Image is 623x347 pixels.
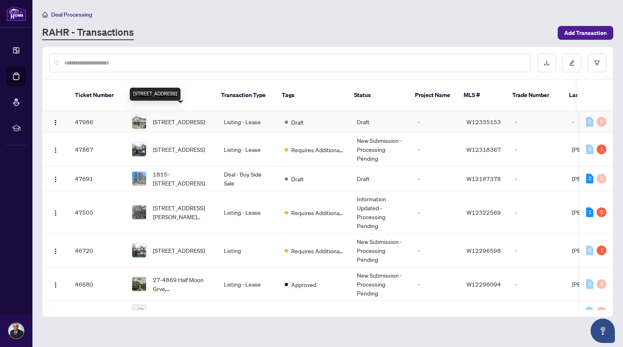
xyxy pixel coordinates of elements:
[291,280,316,289] span: Approved
[132,205,146,219] img: thumbnail-img
[586,279,593,289] div: 0
[597,174,606,183] div: 0
[49,206,62,219] button: Logo
[509,133,565,166] td: -
[411,133,460,166] td: -
[69,133,125,166] td: 47867
[69,166,125,191] td: 47691
[52,147,59,153] img: Logo
[597,279,606,289] div: 0
[153,246,205,255] span: [STREET_ADDRESS]
[125,80,215,111] th: Property Address
[466,308,501,315] span: W12296094
[49,244,62,257] button: Logo
[411,301,460,323] td: -
[563,54,581,72] button: edit
[544,60,550,66] span: download
[52,282,59,288] img: Logo
[466,247,501,254] span: W12296598
[350,267,411,301] td: New Submission - Processing Pending
[69,234,125,267] td: 46720
[52,248,59,254] img: Logo
[586,307,593,317] div: 0
[217,166,278,191] td: Deal - Buy Side Sale
[411,166,460,191] td: -
[132,115,146,129] img: thumbnail-img
[69,267,125,301] td: 46680
[594,60,600,66] span: filter
[537,54,556,72] button: download
[42,12,48,17] span: home
[348,80,408,111] th: Status
[275,80,348,111] th: Tags
[132,244,146,257] img: thumbnail-img
[411,234,460,267] td: -
[130,88,180,101] div: [STREET_ADDRESS]
[350,133,411,166] td: New Submission - Processing Pending
[291,118,304,127] span: Draft
[132,305,146,319] img: thumbnail-img
[411,267,460,301] td: -
[558,26,613,40] button: Add Transaction
[52,210,59,216] img: Logo
[564,26,607,39] span: Add Transaction
[291,175,304,183] span: Draft
[217,267,278,301] td: Listing - Lease
[69,80,125,111] th: Ticket Number
[217,111,278,133] td: Listing - Lease
[153,307,155,316] span: -
[153,145,205,154] span: [STREET_ADDRESS]
[153,275,211,293] span: 27-4869 Half Moon Grve, [GEOGRAPHIC_DATA], [GEOGRAPHIC_DATA] L5M 8C8, [GEOGRAPHIC_DATA]
[69,111,125,133] td: 47986
[51,11,92,18] span: Deal Processing
[591,319,615,343] button: Open asap
[49,305,62,318] button: Logo
[411,191,460,234] td: -
[132,172,146,185] img: thumbnail-img
[153,117,205,126] span: [STREET_ADDRESS]
[52,309,59,316] img: Logo
[9,323,24,338] img: Profile Icon
[408,80,457,111] th: Project Name
[586,207,593,217] div: 1
[466,280,501,288] span: W12296094
[466,118,501,125] span: W12335153
[49,278,62,291] button: Logo
[217,133,278,166] td: Listing - Lease
[52,119,59,126] img: Logo
[153,203,211,221] span: [STREET_ADDRESS][PERSON_NAME][PERSON_NAME]
[586,144,593,154] div: 0
[597,144,606,154] div: 1
[69,301,125,323] td: 45588
[69,191,125,234] td: 47505
[42,26,134,40] a: RAHR - Transactions
[49,115,62,128] button: Logo
[597,207,606,217] div: 2
[52,176,59,183] img: Logo
[586,246,593,255] div: 0
[215,80,275,111] th: Transaction Type
[466,146,501,153] span: W12318367
[588,54,606,72] button: filter
[597,307,606,317] div: 0
[466,175,501,182] span: W12187378
[506,80,563,111] th: Trade Number
[509,234,565,267] td: -
[597,246,606,255] div: 1
[597,117,606,127] div: 0
[569,60,575,66] span: edit
[509,166,565,191] td: -
[509,191,565,234] td: -
[132,142,146,156] img: thumbnail-img
[466,209,501,216] span: W12322569
[49,143,62,156] button: Logo
[291,308,304,317] span: Draft
[217,191,278,234] td: Listing - Lease
[509,267,565,301] td: -
[350,111,411,133] td: Draft
[586,117,593,127] div: 0
[217,301,278,323] td: Listing - Lease
[132,277,146,291] img: thumbnail-img
[350,191,411,234] td: Information Updated - Processing Pending
[350,166,411,191] td: Draft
